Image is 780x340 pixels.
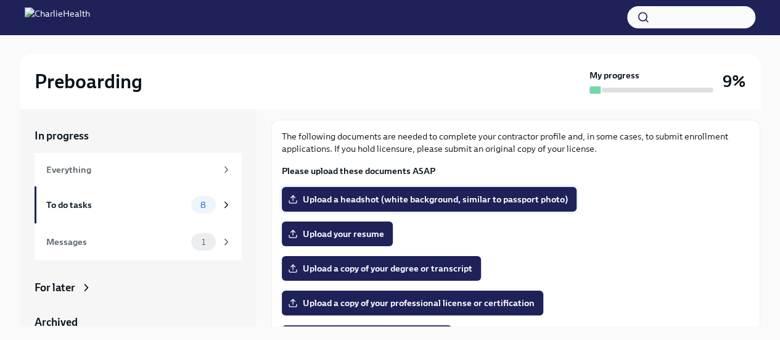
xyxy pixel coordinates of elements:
[282,130,750,155] p: The following documents are needed to complete your contractor profile and, in some cases, to sub...
[282,165,435,176] strong: Please upload these documents ASAP
[282,222,393,246] label: Upload your resume
[35,223,242,260] a: Messages1
[589,69,639,81] strong: My progress
[46,198,186,212] div: To do tasks
[35,315,242,330] a: Archived
[290,193,568,205] span: Upload a headshot (white background, similar to passport photo)
[282,187,577,212] label: Upload a headshot (white background, similar to passport photo)
[35,153,242,186] a: Everything
[282,256,481,281] label: Upload a copy of your degree or transcript
[46,235,186,249] div: Messages
[723,70,745,93] h3: 9%
[35,280,75,295] div: For later
[35,186,242,223] a: To do tasks8
[193,201,213,210] span: 8
[25,7,90,27] img: CharlieHealth
[290,228,384,240] span: Upload your resume
[282,291,543,315] label: Upload a copy of your professional license or certification
[194,238,213,247] span: 1
[35,128,242,143] a: In progress
[46,163,216,176] div: Everything
[290,262,472,275] span: Upload a copy of your degree or transcript
[290,297,535,309] span: Upload a copy of your professional license or certification
[35,280,242,295] a: For later
[35,69,142,94] h2: Preboarding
